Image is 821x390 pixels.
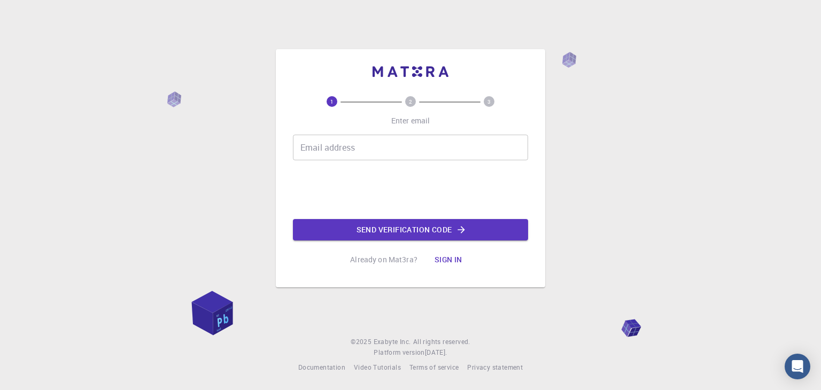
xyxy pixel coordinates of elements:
[298,362,345,373] a: Documentation
[374,337,411,346] span: Exabyte Inc.
[467,363,523,371] span: Privacy statement
[785,354,810,379] div: Open Intercom Messenger
[354,362,401,373] a: Video Tutorials
[409,363,459,371] span: Terms of service
[413,337,470,347] span: All rights reserved.
[298,363,345,371] span: Documentation
[351,337,373,347] span: © 2025
[330,98,334,105] text: 1
[350,254,417,265] p: Already on Mat3ra?
[391,115,430,126] p: Enter email
[425,347,447,358] a: [DATE].
[409,362,459,373] a: Terms of service
[329,169,492,210] iframe: reCAPTCHA
[374,347,424,358] span: Platform version
[487,98,491,105] text: 3
[354,363,401,371] span: Video Tutorials
[293,219,528,240] button: Send verification code
[467,362,523,373] a: Privacy statement
[409,98,412,105] text: 2
[374,337,411,347] a: Exabyte Inc.
[426,249,471,270] button: Sign in
[425,348,447,356] span: [DATE] .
